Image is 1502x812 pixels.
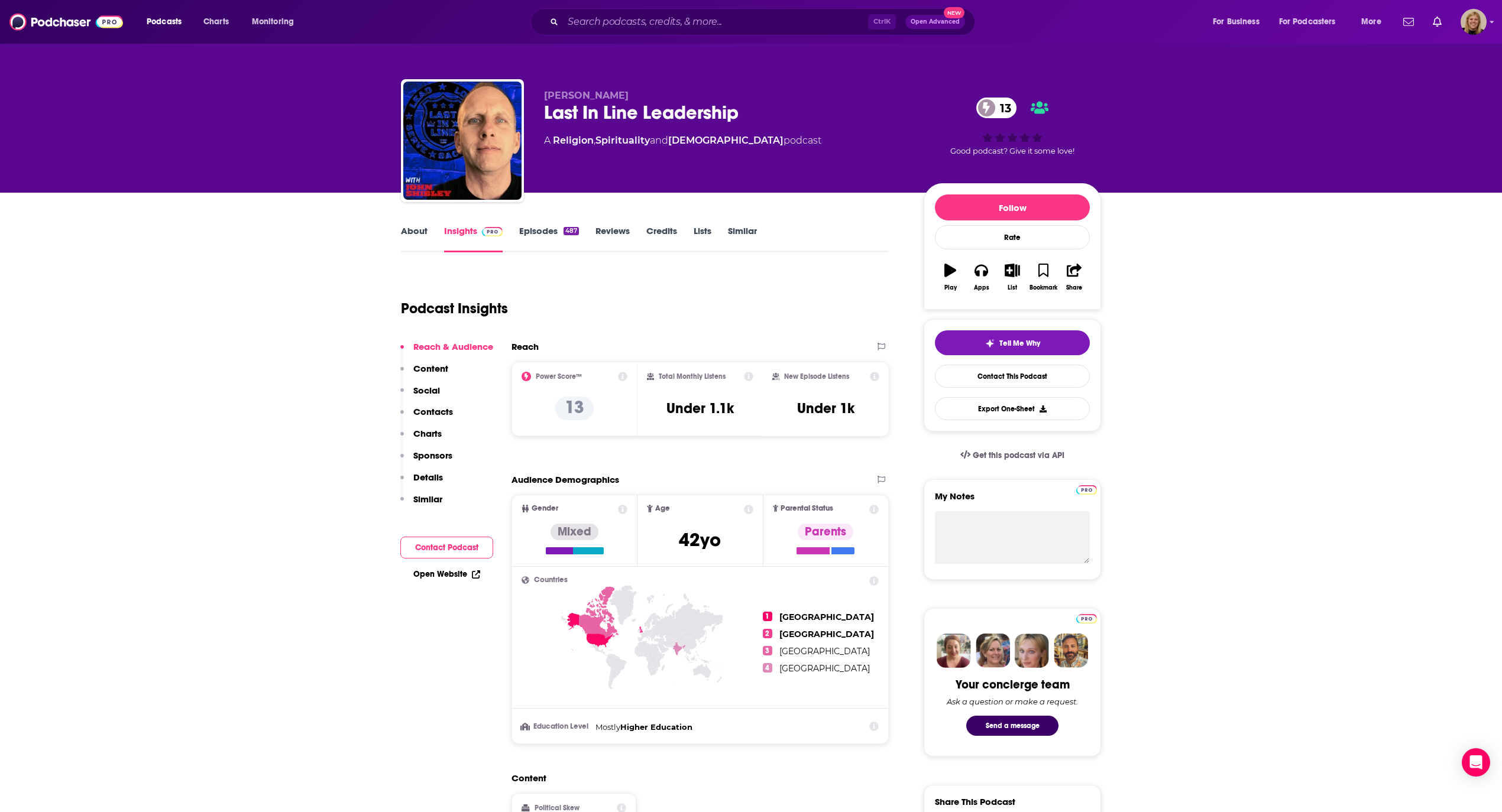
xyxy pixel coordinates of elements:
button: Reach & Audience [400,341,493,363]
span: 1 [763,612,772,621]
img: Jules Profile [1015,634,1049,668]
div: Search podcasts, credits, & more... [542,8,986,35]
span: [GEOGRAPHIC_DATA] [779,663,870,674]
p: Social [413,385,440,396]
span: Higher Education [620,722,692,732]
span: [PERSON_NAME] [544,90,629,101]
span: Countries [534,576,568,584]
img: Podchaser - Follow, Share and Rate Podcasts [9,11,123,33]
a: InsightsPodchaser Pro [444,225,503,252]
img: Podchaser Pro [1076,614,1097,623]
h3: Under 1k [797,399,854,417]
a: Credits [646,225,677,252]
a: Show notifications dropdown [1428,12,1446,32]
span: [GEOGRAPHIC_DATA] [779,646,870,657]
button: Social [400,385,440,407]
span: Age [655,505,670,512]
div: Share [1066,284,1082,291]
span: More [1361,14,1381,30]
button: Contacts [400,406,453,428]
button: Follow [935,194,1090,220]
button: open menu [244,12,309,31]
button: Contact Podcast [400,537,493,558]
span: Open Advanced [911,19,960,25]
a: Episodes487 [519,225,579,252]
span: Parental Status [781,505,833,512]
span: Podcasts [147,14,182,30]
p: Contacts [413,406,453,417]
button: open menu [1353,12,1396,31]
p: Similar [413,493,442,505]
span: Get this podcast via API [973,450,1064,460]
a: Get this podcast via API [951,441,1074,470]
div: Play [944,284,957,291]
a: Religion [553,135,594,146]
button: open menu [1205,12,1274,31]
button: Sponsors [400,450,452,472]
h2: Power Score™ [536,372,582,381]
img: User Profile [1461,9,1487,35]
img: tell me why sparkle [985,339,995,348]
span: and [650,135,668,146]
a: Contact This Podcast [935,365,1090,388]
span: 2 [763,629,772,638]
h2: Content [512,772,879,784]
button: Send a message [966,716,1058,736]
a: Similar [728,225,757,252]
span: 42 yo [679,528,721,551]
div: Mixed [551,524,598,540]
div: 13Good podcast? Give it some love! [924,90,1101,163]
img: Last In Line Leadership [403,82,522,200]
a: About [401,225,428,252]
a: 13 [976,98,1017,118]
p: Content [413,363,448,374]
a: Pro website [1076,612,1097,623]
a: Spirituality [595,135,650,146]
img: Jon Profile [1054,634,1088,668]
p: 13 [555,397,594,420]
div: Bookmark [1030,284,1057,291]
span: 13 [988,98,1017,118]
span: [GEOGRAPHIC_DATA] [779,612,874,622]
div: List [1008,284,1017,291]
span: Gender [532,505,558,512]
span: New [944,7,965,18]
span: Mostly [595,722,620,732]
span: Tell Me Why [999,339,1040,348]
input: Search podcasts, credits, & more... [563,12,868,31]
button: Share [1059,256,1090,298]
button: open menu [1271,12,1353,31]
button: Open AdvancedNew [905,15,965,29]
button: open menu [138,12,197,31]
a: Charts [196,12,236,31]
span: 3 [763,646,772,655]
button: Export One-Sheet [935,397,1090,420]
div: Rate [935,225,1090,249]
button: Details [400,472,443,493]
span: Charts [203,14,229,30]
button: Bookmark [1028,256,1058,298]
label: My Notes [935,491,1090,511]
span: Ctrl K [868,14,896,30]
h2: New Episode Listens [784,372,849,381]
span: For Podcasters [1279,14,1336,30]
h3: Education Level [522,723,591,730]
div: Apps [974,284,989,291]
p: Sponsors [413,450,452,461]
h3: Share This Podcast [935,796,1015,807]
p: Charts [413,428,442,439]
img: Podchaser Pro [1076,485,1097,495]
span: 4 [763,663,772,673]
span: , [594,135,595,146]
h2: Audience Demographics [512,474,619,485]
button: Apps [966,256,996,298]
a: Lists [694,225,711,252]
p: Details [413,472,443,483]
a: Open Website [413,569,480,579]
span: [GEOGRAPHIC_DATA] [779,629,874,639]
div: A podcast [544,134,821,148]
div: Parents [798,524,853,540]
div: Open Intercom Messenger [1462,748,1490,777]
